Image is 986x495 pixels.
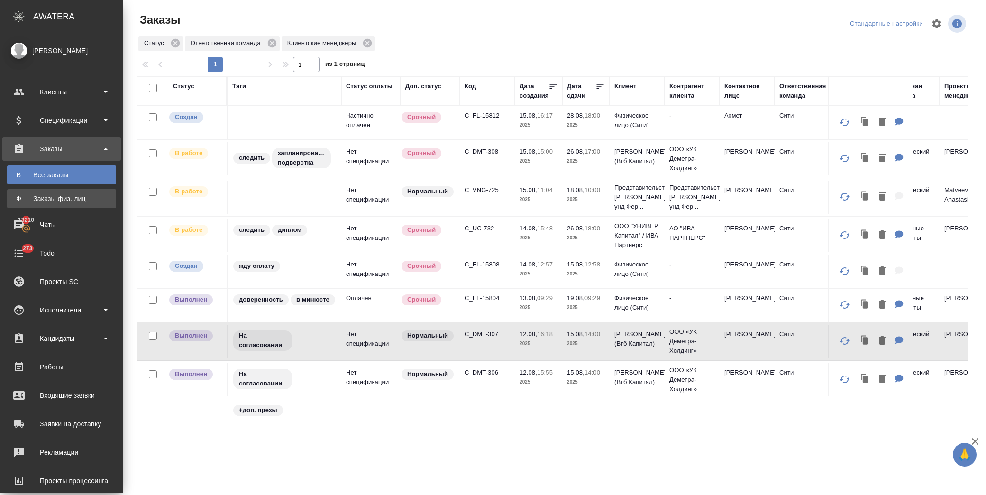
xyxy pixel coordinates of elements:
div: Чаты [7,218,116,232]
button: Удалить [874,113,890,132]
p: 14.08, [520,225,537,232]
button: Удалить [874,370,890,389]
p: ООО «УК Деметра-Холдинг» [669,327,715,356]
p: диплом [278,225,301,235]
a: ФЗаказы физ. лиц [7,189,116,208]
p: C_DMT-307 [465,330,510,339]
div: +доп. презы, внести правки+доп. пер, проверь перевод 15.08 [232,404,337,471]
div: Заказы физ. лиц [12,194,111,203]
button: Удалить [874,295,890,315]
p: - [669,111,715,120]
div: Дата сдачи [567,82,595,101]
div: Выставляется автоматически, если на указанный объем услуг необходимо больше времени в стандартном... [401,293,455,306]
div: Контактное лицо [724,82,770,101]
button: Клонировать [856,226,874,245]
p: Нормальный [407,369,448,379]
p: 15.08, [567,369,584,376]
button: Клонировать [856,187,874,207]
div: Кандидаты [7,331,116,346]
p: C_DMT-308 [465,147,510,156]
p: 19.08, [567,294,584,302]
p: следить [239,225,265,235]
p: 11:04 [537,186,553,193]
p: 18.08, [567,186,584,193]
td: Оплачен [341,289,401,322]
p: Представительство [PERSON_NAME] унд Фер... [669,183,715,211]
button: Обновить [833,185,856,208]
p: Срочный [407,295,436,304]
div: Дата создания [520,82,548,101]
p: На согласовании [239,331,286,350]
p: Физическое лицо (Сити) [614,260,660,279]
p: Клиентские менеджеры [287,38,360,48]
button: Удалить [874,226,890,245]
button: Удалить [874,187,890,207]
td: [PERSON_NAME] [720,325,775,358]
span: Посмотреть информацию [948,15,968,33]
button: Обновить [833,330,856,352]
div: Выставляет ПМ после принятия заказа от КМа [168,224,222,237]
div: Все заказы [12,170,111,180]
p: Нормальный [407,331,448,340]
p: C_FL-15812 [465,111,510,120]
div: Выставляет ПМ после сдачи и проведения начислений. Последний этап для ПМа [168,293,222,306]
div: жду оплату [232,260,337,273]
p: 2025 [567,233,605,243]
a: ВВсе заказы [7,165,116,184]
div: Контрагент клиента [669,82,715,101]
p: Физическое лицо (Сити) [614,293,660,312]
p: На согласовании [239,369,286,388]
td: Сити [775,289,830,322]
p: В работе [175,187,202,196]
p: - [669,260,715,269]
div: Выставляется автоматически при создании заказа [168,111,222,124]
button: Для КМ: нзк-апо-перевод на турецкий-нзп [890,113,908,132]
p: 12.08, [520,369,537,376]
td: Нет спецификации [341,363,401,396]
td: [PERSON_NAME] [720,219,775,252]
td: Сити [775,363,830,396]
p: следить [239,153,265,163]
p: 18:00 [584,225,600,232]
span: 13210 [12,215,40,225]
span: Заказы [137,12,180,27]
button: Обновить [833,147,856,170]
a: 13210Чаты [2,213,121,237]
div: На согласовании [232,330,337,352]
td: Нет спецификации [341,255,401,288]
p: C_DMT-306 [465,368,510,377]
p: Выполнен [175,369,207,379]
div: Проекты процессинга [7,474,116,488]
div: Выставляется автоматически, если на указанный объем услуг необходимо больше времени в стандартном... [401,260,455,273]
div: split button [848,17,925,31]
p: 15.08, [520,112,537,119]
div: Выставляется автоматически, если на указанный объем услуг необходимо больше времени в стандартном... [401,224,455,237]
p: [PERSON_NAME] (Втб Капитал) [614,147,660,166]
p: в минюсте [296,295,329,304]
td: [PERSON_NAME] [720,181,775,214]
p: ООО «УК Деметра-Холдинг» [669,145,715,173]
p: 12:57 [537,261,553,268]
p: жду оплату [239,261,274,271]
div: Проекты SC [7,275,116,289]
div: Клиентские менеджеры [282,36,375,51]
div: Работы [7,360,116,374]
p: +доп. презы [239,405,277,415]
div: Выставляется автоматически при создании заказа [168,260,222,273]
p: 2025 [520,377,557,387]
p: запланирована подверстка [278,148,325,167]
p: 17:00 [584,148,600,155]
div: Рекламации [7,445,116,459]
p: 12.08, [520,330,537,338]
p: Физическое лицо (Сити) [614,111,660,130]
td: [PERSON_NAME] [720,289,775,322]
p: 2025 [520,303,557,312]
div: Исполнители [7,303,116,317]
td: Сити [775,142,830,175]
button: Клонировать [856,331,874,351]
p: Выполнен [175,331,207,340]
td: Нет спецификации [341,219,401,252]
p: 18:00 [584,112,600,119]
td: Сити [775,106,830,139]
td: [PERSON_NAME] [720,255,775,288]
